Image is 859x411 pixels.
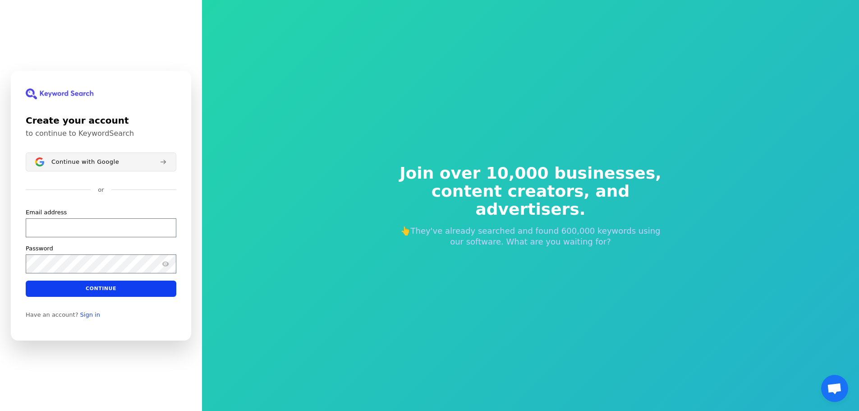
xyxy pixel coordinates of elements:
p: or [98,186,104,194]
span: Have an account? [26,311,78,318]
p: 👆They've already searched and found 600,000 keywords using our software. What are you waiting for? [394,226,668,247]
span: Continue with Google [51,158,119,165]
label: Password [26,244,53,252]
button: Show password [160,258,171,269]
a: Sign in [80,311,100,318]
p: [PERSON_NAME] in just bought [54,376,144,392]
span: content creators, and advertisers. [394,182,668,218]
a: Open chat [821,375,848,402]
button: Sign in with GoogleContinue with Google [26,152,176,171]
strong: Premium Plan [78,383,131,391]
h1: Create your account [26,114,176,127]
span: Join over 10,000 businesses, [394,164,668,182]
img: Sign in with Google [35,157,44,166]
img: KeywordSearch [26,88,93,99]
p: to continue to KeywordSearch [26,129,176,138]
label: Email address [26,208,67,216]
button: Continue [26,280,176,296]
img: Premium Plan [11,368,43,400]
